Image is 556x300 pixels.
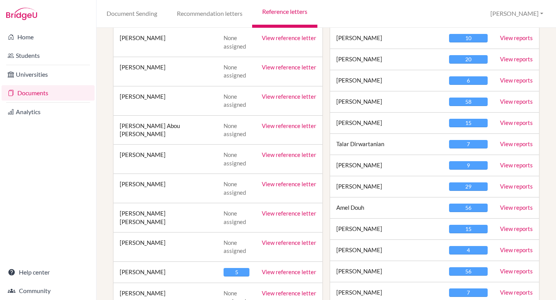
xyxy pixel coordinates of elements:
div: 29 [449,182,488,191]
td: [PERSON_NAME] [330,240,443,261]
a: View reports [500,268,533,275]
span: None assigned [224,122,246,137]
div: 5 [224,268,249,276]
div: 20 [449,55,488,64]
td: [PERSON_NAME] [114,174,217,203]
a: View reports [500,225,533,232]
a: Documents [2,85,95,101]
a: View reference letter [262,210,316,217]
td: Talar Dirwartanian [330,134,443,155]
td: [PERSON_NAME] [114,233,217,262]
a: View reports [500,204,533,211]
a: View reference letter [262,180,316,187]
div: 4 [449,246,488,254]
td: [PERSON_NAME] [114,57,217,86]
span: None assigned [224,210,246,225]
span: None assigned [224,34,246,49]
td: [PERSON_NAME] [330,155,443,176]
td: [PERSON_NAME] [330,176,443,197]
td: [PERSON_NAME] [114,86,217,115]
a: View reports [500,289,533,296]
div: 56 [449,204,488,212]
td: [PERSON_NAME] [330,113,443,134]
a: Help center [2,265,95,280]
div: 15 [449,119,488,127]
td: Amel Douh [330,197,443,219]
div: 15 [449,225,488,233]
a: Universities [2,67,95,82]
div: 7 [449,140,488,148]
td: [PERSON_NAME] [PERSON_NAME] [114,203,217,233]
td: [PERSON_NAME] [330,70,443,91]
a: View reports [500,98,533,105]
button: [PERSON_NAME] [487,7,547,21]
a: View reports [500,119,533,126]
span: None assigned [224,93,246,108]
a: View reports [500,183,533,190]
td: [PERSON_NAME] [114,28,217,57]
td: [PERSON_NAME] [330,49,443,70]
div: 7 [449,288,488,297]
a: View reference letter [262,93,316,100]
a: View reference letter [262,122,316,129]
a: Analytics [2,104,95,120]
div: 58 [449,98,488,106]
span: None assigned [224,64,246,79]
a: View reports [500,162,533,169]
a: View reference letter [262,239,316,246]
td: [PERSON_NAME] [330,91,443,113]
td: [PERSON_NAME] [330,261,443,282]
img: Bridge-U [6,8,37,20]
a: View reference letter [262,151,316,158]
div: 10 [449,34,488,42]
a: Students [2,48,95,63]
a: View reference letter [262,34,316,41]
a: View reports [500,77,533,84]
a: View reference letter [262,64,316,71]
div: 6 [449,76,488,85]
a: View reports [500,140,533,147]
a: View reports [500,56,533,62]
div: 9 [449,161,488,170]
span: None assigned [224,239,246,254]
td: [PERSON_NAME] [114,261,217,283]
span: None assigned [224,180,246,196]
span: None assigned [224,151,246,166]
a: View reference letter [262,290,316,297]
td: [PERSON_NAME] [114,145,217,174]
a: View reference letter [262,268,316,275]
a: Community [2,283,95,298]
td: [PERSON_NAME] [330,28,443,49]
div: 56 [449,267,488,276]
a: View reports [500,246,533,253]
a: View reports [500,34,533,41]
td: [PERSON_NAME] [330,219,443,240]
td: [PERSON_NAME] Abou [PERSON_NAME] [114,115,217,145]
a: Home [2,29,95,45]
